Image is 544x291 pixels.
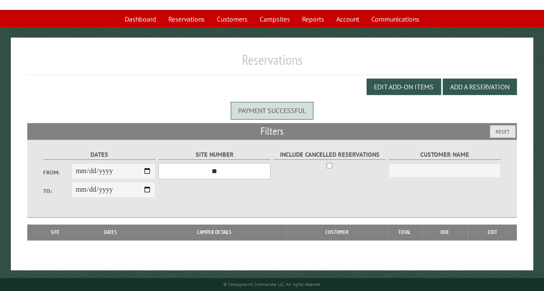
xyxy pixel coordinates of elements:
button: Reset [490,125,515,138]
a: Campsites [254,11,295,27]
label: From: [43,168,71,177]
div: Payment successful [231,102,313,119]
label: Site Number [158,150,270,160]
th: Customer [286,225,387,240]
label: Dates [43,150,155,160]
th: Total [387,225,422,240]
th: Edit [468,225,517,240]
label: To: [43,187,71,195]
a: Account [331,11,364,27]
th: Camper Details [142,225,287,240]
a: Reports [297,11,329,27]
label: Include Cancelled Reservations [274,150,386,160]
th: Site [32,225,79,240]
a: Dashboard [119,11,161,27]
h1: Reservations [27,51,517,75]
label: Customer Name [389,150,501,160]
th: Due [422,225,468,240]
a: Reservations [163,11,210,27]
a: Customers [212,11,253,27]
th: Dates [79,225,142,240]
h2: Filters [27,123,517,139]
button: Add a Reservation [443,79,517,95]
small: © Campground Commander LLC. All rights reserved. [223,282,321,287]
a: Communications [366,11,425,27]
button: Edit Add-on Items [367,79,441,95]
